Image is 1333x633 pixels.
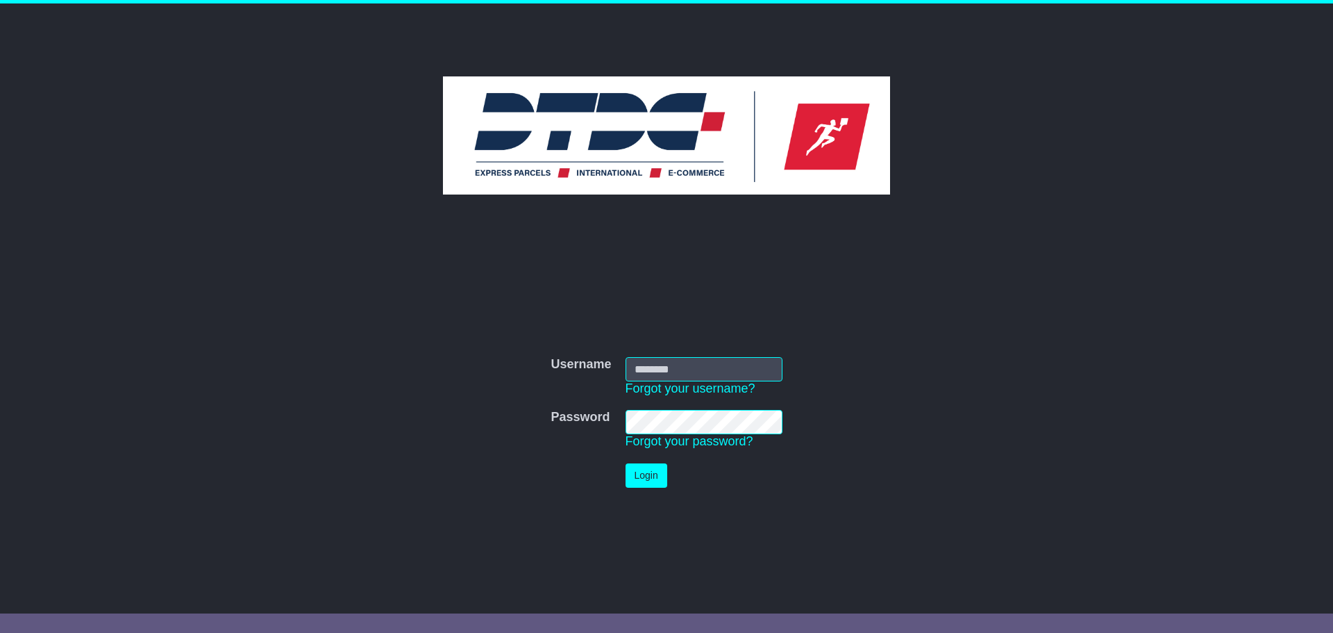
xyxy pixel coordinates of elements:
[551,410,610,425] label: Password
[443,76,890,195] img: DTDC Australia
[626,463,667,488] button: Login
[626,381,755,395] a: Forgot your username?
[551,357,611,372] label: Username
[626,434,753,448] a: Forgot your password?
